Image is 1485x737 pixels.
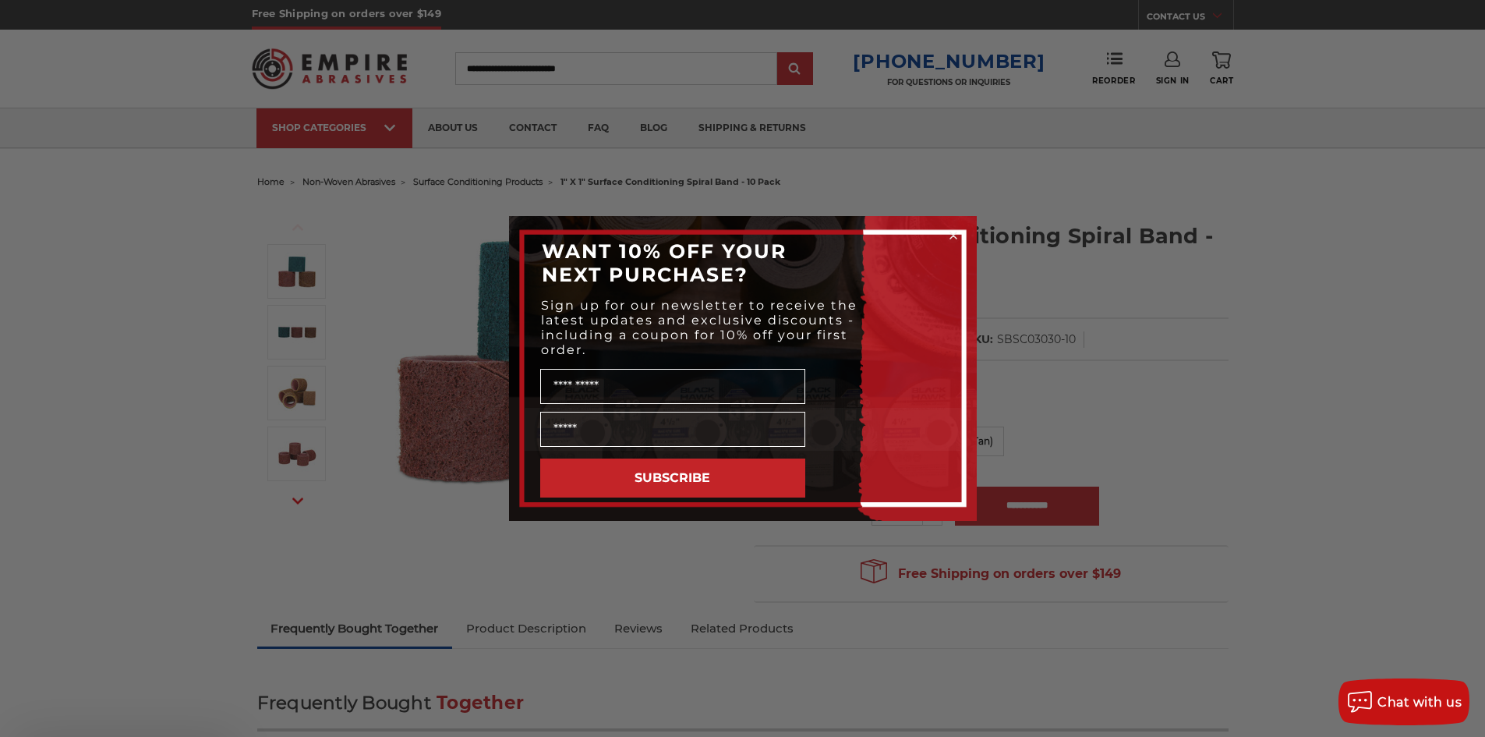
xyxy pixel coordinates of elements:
span: Chat with us [1377,695,1462,710]
span: Sign up for our newsletter to receive the latest updates and exclusive discounts - including a co... [541,298,857,357]
button: Chat with us [1338,679,1469,725]
span: WANT 10% OFF YOUR NEXT PURCHASE? [542,239,787,286]
button: Close dialog [946,228,961,243]
input: Email [540,412,805,447]
button: SUBSCRIBE [540,459,805,498]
